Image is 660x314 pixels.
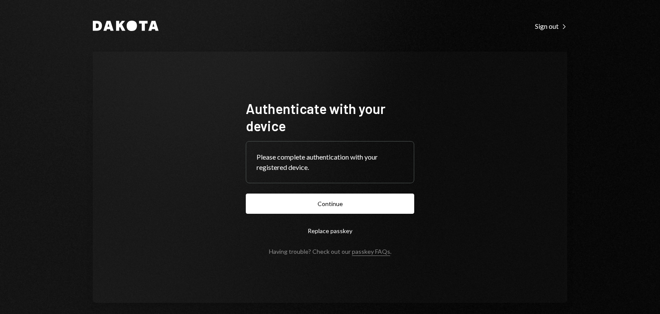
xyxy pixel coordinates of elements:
[246,100,414,134] h1: Authenticate with your device
[246,221,414,241] button: Replace passkey
[352,248,390,256] a: passkey FAQs
[535,21,567,31] a: Sign out
[535,22,567,31] div: Sign out
[257,152,403,172] div: Please complete authentication with your registered device.
[269,248,391,255] div: Having trouble? Check out our .
[246,194,414,214] button: Continue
